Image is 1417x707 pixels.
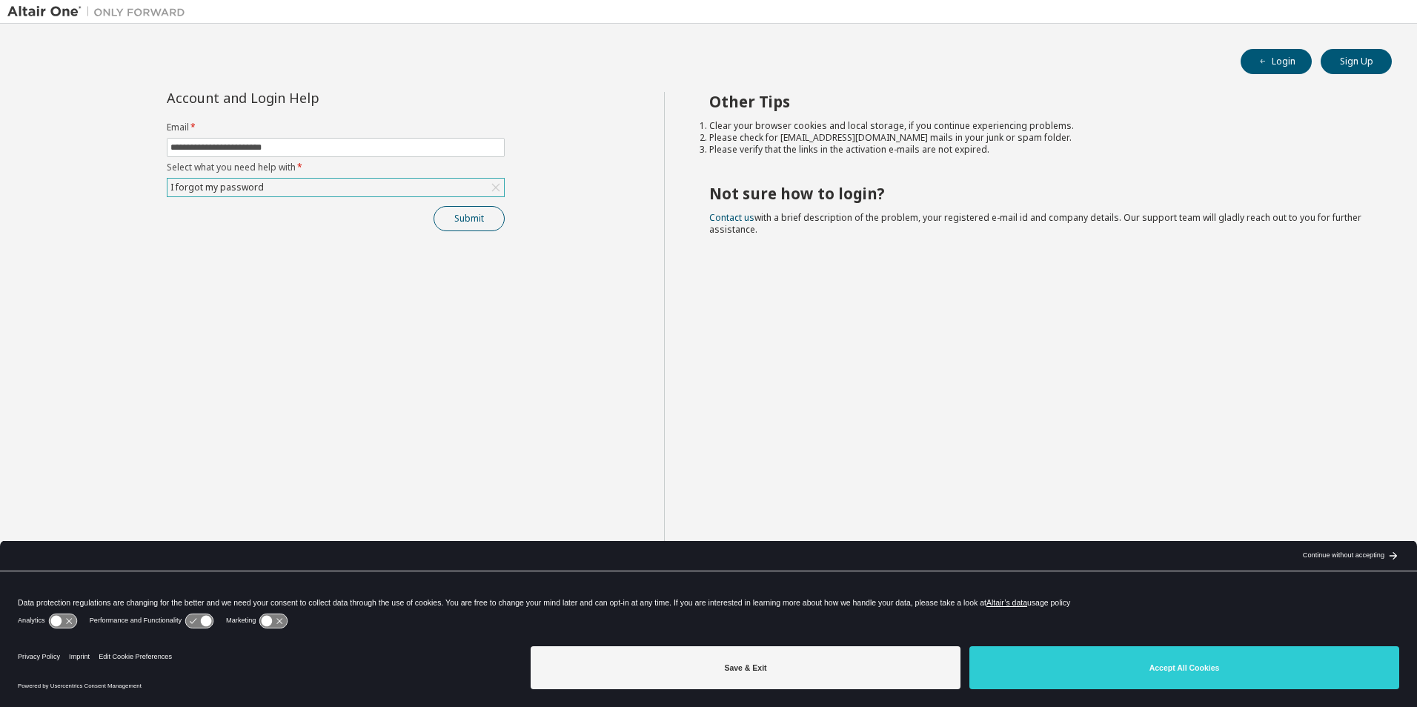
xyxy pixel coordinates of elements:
h2: Not sure how to login? [709,184,1366,203]
button: Login [1241,49,1312,74]
li: Please check for [EMAIL_ADDRESS][DOMAIN_NAME] mails in your junk or spam folder. [709,132,1366,144]
button: Submit [434,206,505,231]
img: Altair One [7,4,193,19]
h2: Other Tips [709,92,1366,111]
a: Contact us [709,211,754,224]
div: I forgot my password [168,179,266,196]
li: Clear your browser cookies and local storage, if you continue experiencing problems. [709,120,1366,132]
label: Select what you need help with [167,162,505,173]
li: Please verify that the links in the activation e-mails are not expired. [709,144,1366,156]
label: Email [167,122,505,133]
div: Account and Login Help [167,92,437,104]
span: with a brief description of the problem, your registered e-mail id and company details. Our suppo... [709,211,1361,236]
button: Sign Up [1321,49,1392,74]
div: I forgot my password [167,179,504,196]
